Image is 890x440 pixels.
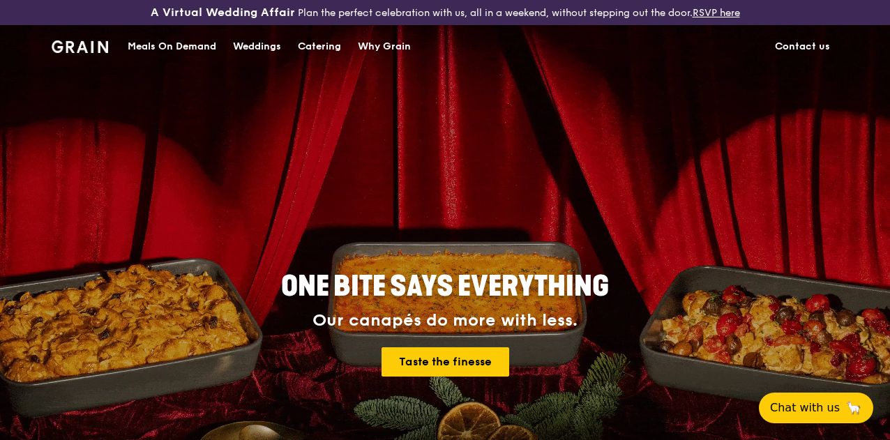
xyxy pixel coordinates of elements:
h3: A Virtual Wedding Affair [151,6,295,20]
div: Our canapés do more with less. [194,311,696,331]
img: Grain [52,40,108,53]
div: Catering [298,26,341,68]
a: Why Grain [349,26,419,68]
div: Weddings [233,26,281,68]
a: Taste the finesse [382,347,509,377]
span: Chat with us [770,400,840,416]
a: GrainGrain [52,24,108,66]
a: Contact us [767,26,838,68]
div: Why Grain [358,26,411,68]
button: Chat with us🦙 [759,393,873,423]
a: Weddings [225,26,289,68]
div: Plan the perfect celebration with us, all in a weekend, without stepping out the door. [149,6,742,20]
a: Catering [289,26,349,68]
span: ONE BITE SAYS EVERYTHING [281,270,609,303]
span: 🦙 [845,400,862,416]
div: Meals On Demand [128,26,216,68]
a: RSVP here [693,7,740,19]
